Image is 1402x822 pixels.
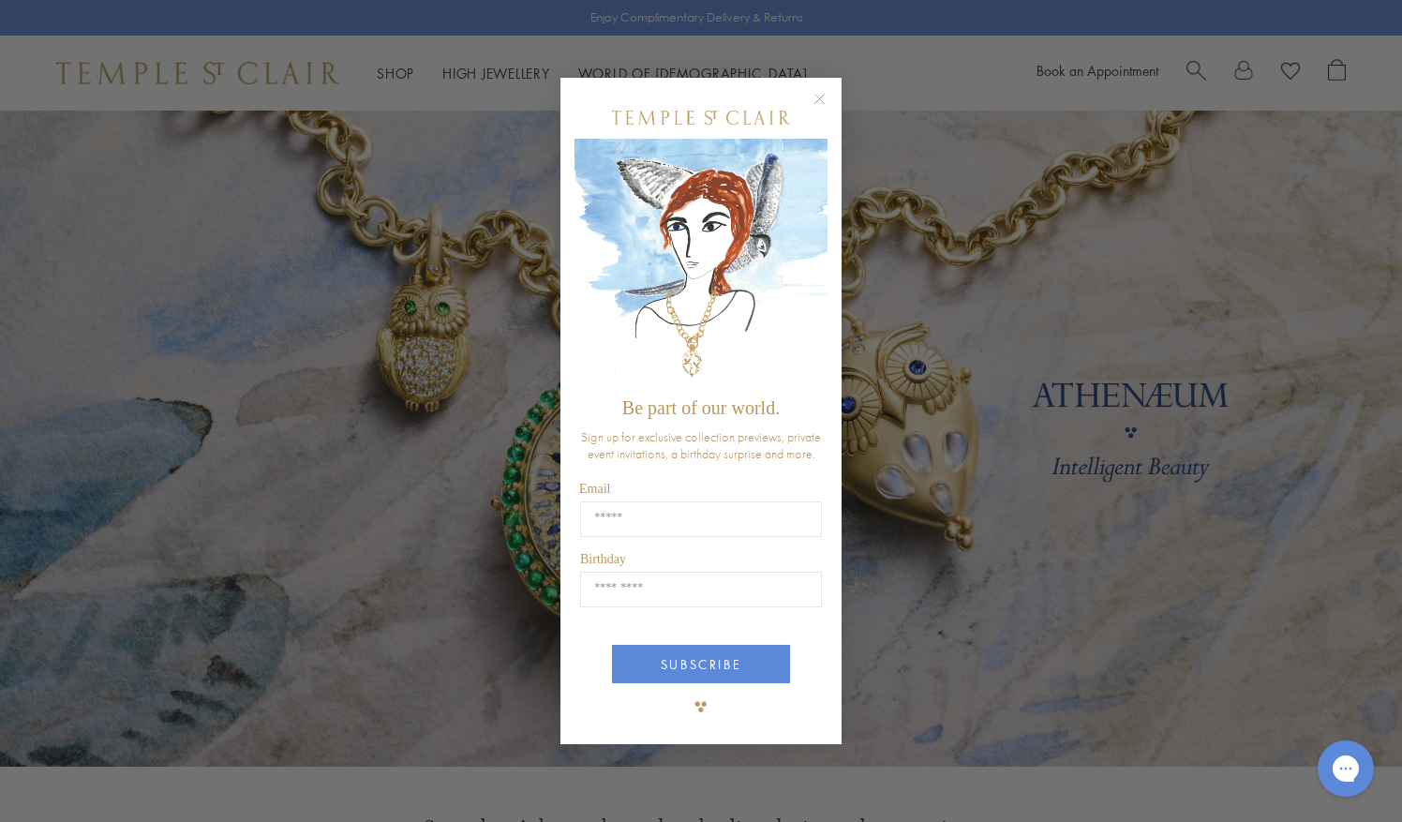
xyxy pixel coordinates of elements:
[612,645,790,683] button: SUBSCRIBE
[581,428,821,462] span: Sign up for exclusive collection previews, private event invitations, a birthday surprise and more.
[682,688,720,725] img: TSC
[817,97,841,120] button: Close dialog
[579,482,610,496] span: Email
[574,139,828,389] img: c4a9eb12-d91a-4d4a-8ee0-386386f4f338.jpeg
[612,111,790,125] img: Temple St. Clair
[622,397,780,418] span: Be part of our world.
[1308,734,1383,803] iframe: Gorgias live chat messenger
[580,501,822,537] input: Email
[580,552,626,566] span: Birthday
